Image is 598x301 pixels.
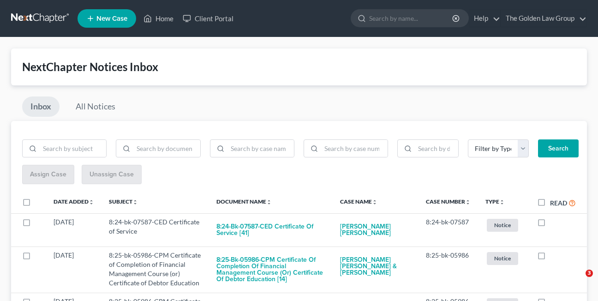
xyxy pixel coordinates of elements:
input: Search by case number [321,140,388,157]
a: Typeunfold_more [485,198,505,205]
i: unfold_more [266,199,272,205]
button: 8:25-bk-05986-CPM Certificate of Completion of Financial Management Course (or) Certificate of De... [216,251,325,289]
span: New Case [96,15,127,22]
input: Search by name... [369,10,454,27]
i: unfold_more [89,199,94,205]
button: Search [538,139,579,158]
a: Notice [485,251,522,266]
button: 8:24-bk-07587-CED Certificate of Service [41] [216,217,325,242]
a: Case Nameunfold_more [340,198,377,205]
td: [DATE] [46,213,102,247]
a: [PERSON_NAME] [PERSON_NAME] [340,217,411,242]
input: Search by subject [40,140,106,157]
a: Date Addedunfold_more [54,198,94,205]
a: Home [139,10,178,27]
span: Notice [487,252,518,265]
td: 8:24-bk-07587 [419,213,478,247]
i: unfold_more [465,199,471,205]
a: [PERSON_NAME] [PERSON_NAME] & [PERSON_NAME] [340,251,411,282]
i: unfold_more [499,199,505,205]
div: NextChapter Notices Inbox [22,60,576,74]
iframe: Intercom live chat [567,270,589,292]
a: The Golden Law Group [501,10,586,27]
a: Inbox [22,96,60,117]
a: Subjectunfold_more [109,198,138,205]
i: unfold_more [132,199,138,205]
td: 8:25-bk-05986 [419,247,478,293]
a: Document Nameunfold_more [216,198,272,205]
input: Search by document name [133,140,200,157]
a: All Notices [67,96,124,117]
i: unfold_more [372,199,377,205]
span: 3 [586,270,593,277]
span: Notice [487,219,518,231]
td: 8:24-bk-07587-CED Certificate of Service [102,213,209,247]
td: 8:25-bk-05986-CPM Certificate of Completion of Financial Management Course (or) Certificate of De... [102,247,209,293]
a: Help [469,10,500,27]
input: Search by date [415,140,458,157]
a: Notice [485,217,522,233]
a: Client Portal [178,10,238,27]
a: Case Numberunfold_more [426,198,471,205]
input: Search by case name [227,140,294,157]
td: [DATE] [46,247,102,293]
label: Read [550,198,567,208]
